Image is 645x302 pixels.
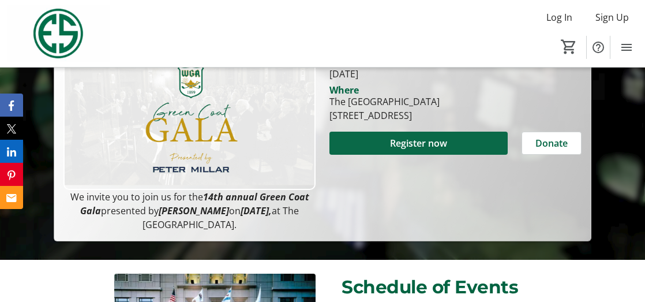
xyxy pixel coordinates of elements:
[329,67,582,81] div: [DATE]
[558,36,579,57] button: Cart
[537,8,582,27] button: Log In
[241,204,272,217] em: [DATE],
[595,10,629,24] span: Sign Up
[7,5,110,62] img: Evans Scholars Foundation's Logo
[329,95,440,109] div: The [GEOGRAPHIC_DATA]
[546,10,572,24] span: Log In
[522,132,582,155] button: Donate
[80,191,309,217] em: 14th annual Green Coat Gala
[535,136,568,150] span: Donate
[329,85,359,95] div: Where
[159,204,229,217] em: [PERSON_NAME]
[329,132,508,155] button: Register now
[586,8,638,27] button: Sign Up
[329,274,531,301] p: Schedule of Events
[390,136,447,150] span: Register now
[63,190,316,232] p: We invite you to join us for the presented by on at The [GEOGRAPHIC_DATA].
[587,36,610,59] button: Help
[329,109,440,122] div: [STREET_ADDRESS]
[63,49,316,191] img: Campaign CTA Media Photo
[615,36,638,59] button: Menu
